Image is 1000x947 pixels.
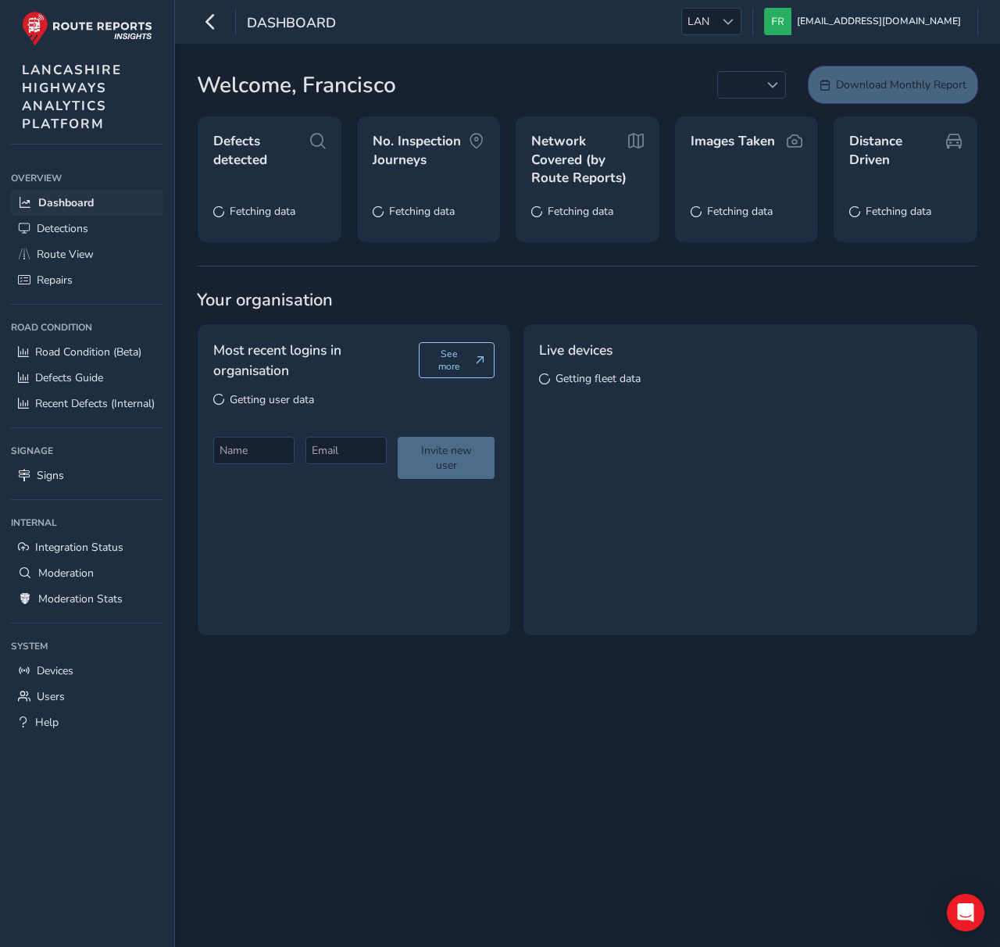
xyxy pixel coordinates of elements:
[11,166,163,190] div: Overview
[305,437,387,464] input: Email
[11,684,163,709] a: Users
[797,8,961,35] span: [EMAIL_ADDRESS][DOMAIN_NAME]
[11,560,163,586] a: Moderation
[213,340,419,381] span: Most recent logins in organisation
[373,132,470,169] span: No. Inspection Journeys
[682,9,715,34] span: LAN
[35,396,155,411] span: Recent Defects (Internal)
[37,247,94,262] span: Route View
[11,534,163,560] a: Integration Status
[35,715,59,730] span: Help
[230,392,314,407] span: Getting user data
[230,204,295,219] span: Fetching data
[213,437,295,464] input: Name
[11,634,163,658] div: System
[539,340,612,360] span: Live devices
[38,591,123,606] span: Moderation Stats
[389,204,455,219] span: Fetching data
[35,345,141,359] span: Road Condition (Beta)
[35,370,103,385] span: Defects Guide
[429,348,470,373] span: See more
[197,288,978,312] span: Your organisation
[37,689,65,704] span: Users
[38,566,94,581] span: Moderation
[419,342,495,378] button: See more
[11,365,163,391] a: Defects Guide
[555,371,641,386] span: Getting fleet data
[213,132,310,169] span: Defects detected
[11,216,163,241] a: Detections
[37,273,73,288] span: Repairs
[11,316,163,339] div: Road Condition
[22,61,122,133] span: LANCASHIRE HIGHWAYS ANALYTICS PLATFORM
[11,709,163,735] a: Help
[548,204,613,219] span: Fetching data
[37,468,64,483] span: Signs
[11,241,163,267] a: Route View
[11,339,163,365] a: Road Condition (Beta)
[764,8,966,35] button: [EMAIL_ADDRESS][DOMAIN_NAME]
[197,69,396,102] span: Welcome, Francisco
[22,11,152,46] img: rr logo
[531,132,628,188] span: Network Covered (by Route Reports)
[11,190,163,216] a: Dashboard
[11,586,163,612] a: Moderation Stats
[11,658,163,684] a: Devices
[691,132,775,151] span: Images Taken
[38,195,94,210] span: Dashboard
[37,663,73,678] span: Devices
[947,894,984,931] div: Open Intercom Messenger
[11,511,163,534] div: Internal
[11,463,163,488] a: Signs
[37,221,88,236] span: Detections
[11,267,163,293] a: Repairs
[866,204,931,219] span: Fetching data
[247,13,336,35] span: Dashboard
[849,132,946,169] span: Distance Driven
[35,540,123,555] span: Integration Status
[11,391,163,416] a: Recent Defects (Internal)
[707,204,773,219] span: Fetching data
[11,439,163,463] div: Signage
[764,8,791,35] img: diamond-layout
